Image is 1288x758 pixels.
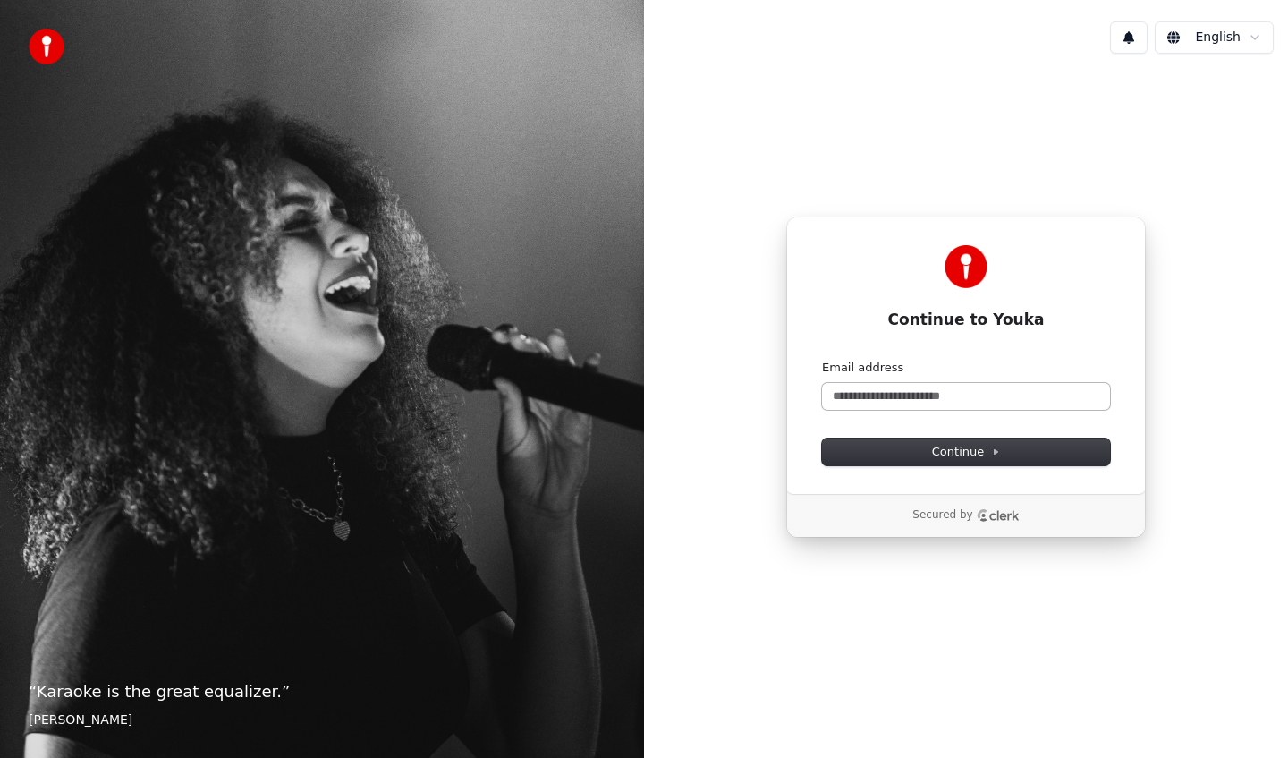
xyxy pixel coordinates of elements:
[977,509,1020,522] a: Clerk logo
[822,360,903,376] label: Email address
[912,508,972,523] p: Secured by
[822,439,1110,465] button: Continue
[29,29,64,64] img: youka
[945,245,987,288] img: Youka
[822,310,1110,331] h1: Continue to Youka
[29,679,615,704] p: “ Karaoke is the great equalizer. ”
[29,711,615,729] footer: [PERSON_NAME]
[932,444,1000,460] span: Continue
